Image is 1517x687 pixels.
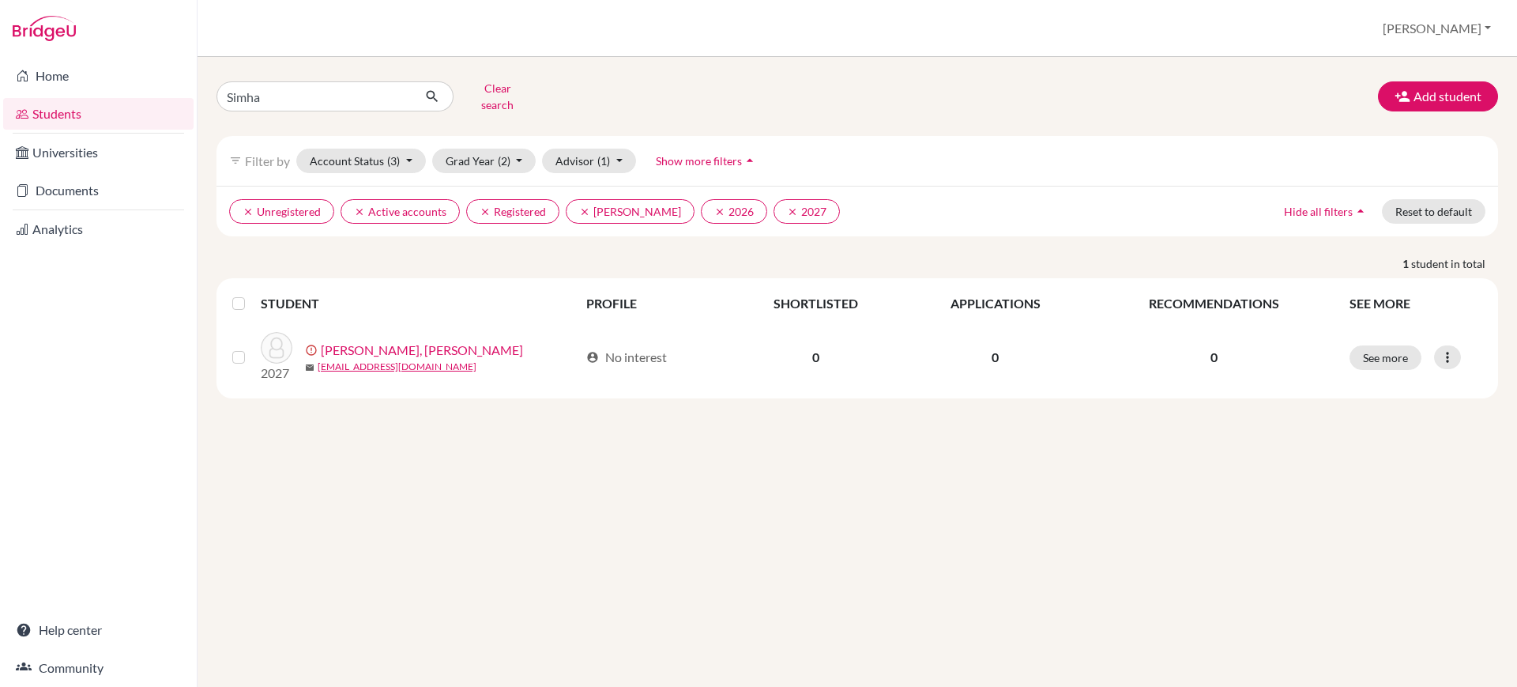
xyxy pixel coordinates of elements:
button: See more [1349,345,1421,370]
i: clear [480,206,491,217]
th: SEE MORE [1340,285,1492,323]
i: clear [787,206,798,217]
i: arrow_drop_up [742,153,758,168]
i: clear [354,206,365,217]
input: Find student by name... [216,81,412,111]
span: student in total [1411,255,1498,272]
button: clear2027 [774,199,840,224]
th: PROFILE [577,285,728,323]
th: SHORTLISTED [728,285,903,323]
th: RECOMMENDATIONS [1088,285,1340,323]
img: Simha, Kushi Anisha [261,332,292,364]
i: clear [714,206,725,217]
td: 0 [903,323,1087,392]
a: Home [3,60,194,92]
p: 2027 [261,364,292,383]
span: (1) [597,154,610,168]
i: arrow_drop_up [1353,203,1368,219]
button: Account Status(3) [296,149,426,173]
a: Community [3,652,194,684]
i: clear [243,206,254,217]
a: Help center [3,614,194,646]
img: Bridge-U [13,16,76,41]
button: clear2026 [701,199,767,224]
button: Hide all filtersarrow_drop_up [1270,199,1382,224]
button: clear[PERSON_NAME] [566,199,695,224]
td: 0 [728,323,903,392]
a: [PERSON_NAME], [PERSON_NAME] [321,341,523,360]
a: Universities [3,137,194,168]
i: filter_list [229,154,242,167]
span: Hide all filters [1284,205,1353,218]
a: Students [3,98,194,130]
p: 0 [1097,348,1331,367]
th: STUDENT [261,285,577,323]
a: [EMAIL_ADDRESS][DOMAIN_NAME] [318,360,476,374]
button: Add student [1378,81,1498,111]
button: clearActive accounts [341,199,460,224]
button: Clear search [454,76,541,117]
button: clearUnregistered [229,199,334,224]
a: Documents [3,175,194,206]
button: Advisor(1) [542,149,636,173]
a: Analytics [3,213,194,245]
i: clear [579,206,590,217]
button: clearRegistered [466,199,559,224]
div: No interest [586,348,667,367]
button: [PERSON_NAME] [1376,13,1498,43]
button: Show more filtersarrow_drop_up [642,149,771,173]
button: Grad Year(2) [432,149,536,173]
span: Filter by [245,153,290,168]
span: account_circle [586,351,599,364]
th: APPLICATIONS [903,285,1087,323]
span: (2) [498,154,510,168]
strong: 1 [1402,255,1411,272]
span: (3) [387,154,400,168]
span: Show more filters [656,154,742,168]
span: mail [305,363,314,372]
button: Reset to default [1382,199,1485,224]
span: error_outline [305,344,321,357]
